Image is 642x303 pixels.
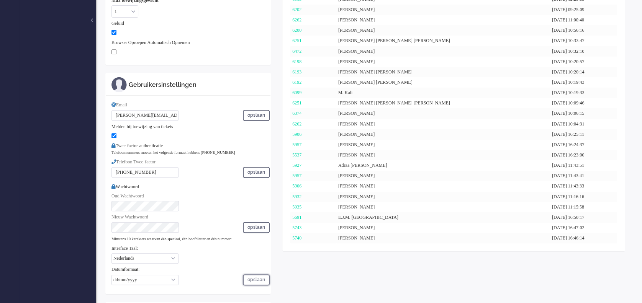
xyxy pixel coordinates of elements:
[550,57,617,67] div: [DATE] 10:20:57
[292,132,301,137] a: 5906
[550,67,617,77] div: [DATE] 10:20:14
[550,36,617,46] div: [DATE] 10:33:47
[292,90,301,95] a: 6099
[292,215,301,220] a: 5691
[243,167,270,178] button: opslaan
[336,67,550,77] div: [PERSON_NAME] [PERSON_NAME]
[111,150,235,155] small: Telefoonnummers moeten het volgende formaat hebben: [PHONE_NUMBER]
[292,49,301,54] a: 6472
[292,80,301,85] a: 6192
[111,20,265,27] div: Geluid
[550,181,617,191] div: [DATE] 11:43:33
[336,233,550,243] div: [PERSON_NAME]
[292,225,301,230] a: 5743
[550,160,617,171] div: [DATE] 11:43:51
[336,181,550,191] div: [PERSON_NAME]
[292,121,301,127] a: 6262
[111,193,144,199] span: Oud Wachtwoord
[292,152,301,158] a: 5537
[550,5,617,15] div: [DATE] 09:25:09
[292,204,301,210] a: 5935
[292,7,301,12] a: 6202
[292,100,301,106] a: 6251
[111,143,265,149] div: Twee-factor-authenticatie
[336,15,550,25] div: [PERSON_NAME]
[111,237,232,241] small: Minstens 10 karakters waarvan één speciaal, één hoofdletter en één nummer:
[550,202,617,212] div: [DATE] 11:15:58
[550,233,617,243] div: [DATE] 16:46:14
[336,171,550,181] div: [PERSON_NAME]
[292,38,301,43] a: 6251
[111,102,265,108] div: Email
[336,202,550,212] div: [PERSON_NAME]
[550,77,617,88] div: [DATE] 10:19:43
[292,173,301,178] a: 5957
[292,194,301,199] a: 5932
[336,46,550,57] div: [PERSON_NAME]
[292,142,301,147] a: 5957
[550,25,617,36] div: [DATE] 10:56:16
[550,15,617,25] div: [DATE] 11:00:40
[292,235,301,241] a: 5740
[111,77,127,92] img: ic_m_profile.svg
[336,98,550,108] div: [PERSON_NAME] [PERSON_NAME] [PERSON_NAME]
[550,129,617,140] div: [DATE] 16:25:11
[336,212,550,223] div: E.J.M. [GEOGRAPHIC_DATA]
[336,88,550,98] div: M. Kali
[336,108,550,119] div: [PERSON_NAME]
[550,140,617,150] div: [DATE] 16:24:37
[292,17,301,23] a: 6262
[336,57,550,67] div: [PERSON_NAME]
[550,46,617,57] div: [DATE] 10:32:10
[336,36,550,46] div: [PERSON_NAME] [PERSON_NAME] [PERSON_NAME]
[336,223,550,233] div: [PERSON_NAME]
[111,181,265,190] div: Wachtwoord
[336,129,550,140] div: [PERSON_NAME]
[243,274,270,285] button: opslaan
[243,110,270,121] button: opslaan
[550,150,617,160] div: [DATE] 16:23:00
[292,69,301,75] a: 6193
[129,81,265,90] div: Gebruikersinstellingen
[336,160,550,171] div: Adraa [PERSON_NAME]
[292,183,301,189] a: 5906
[550,108,617,119] div: [DATE] 10:06:15
[111,124,265,130] div: Melden bij toewijzing van tickets
[550,171,617,181] div: [DATE] 11:43:41
[336,192,550,202] div: [PERSON_NAME]
[336,140,550,150] div: [PERSON_NAME]
[550,88,617,98] div: [DATE] 10:19:33
[550,119,617,129] div: [DATE] 10:04:31
[550,212,617,223] div: [DATE] 16:50:17
[550,192,617,202] div: [DATE] 11:16:16
[550,223,617,233] div: [DATE] 16:47:02
[292,111,301,116] a: 6374
[292,28,301,33] a: 6200
[111,245,265,252] div: Interface Taal:
[243,222,270,233] button: opslaan
[336,5,550,15] div: [PERSON_NAME]
[336,119,550,129] div: [PERSON_NAME]
[550,98,617,108] div: [DATE] 10:09:46
[111,266,265,273] div: Datumformaat:
[111,214,148,220] span: Nieuw Wachtwoord
[336,77,550,88] div: [PERSON_NAME] [PERSON_NAME]
[336,150,550,160] div: [PERSON_NAME]
[292,59,301,64] a: 6198
[111,39,265,46] div: Browser Oproepen Automatisch Opnemen
[292,163,301,168] a: 5927
[336,25,550,36] div: [PERSON_NAME]
[111,159,265,165] div: Telefoon Twee-factor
